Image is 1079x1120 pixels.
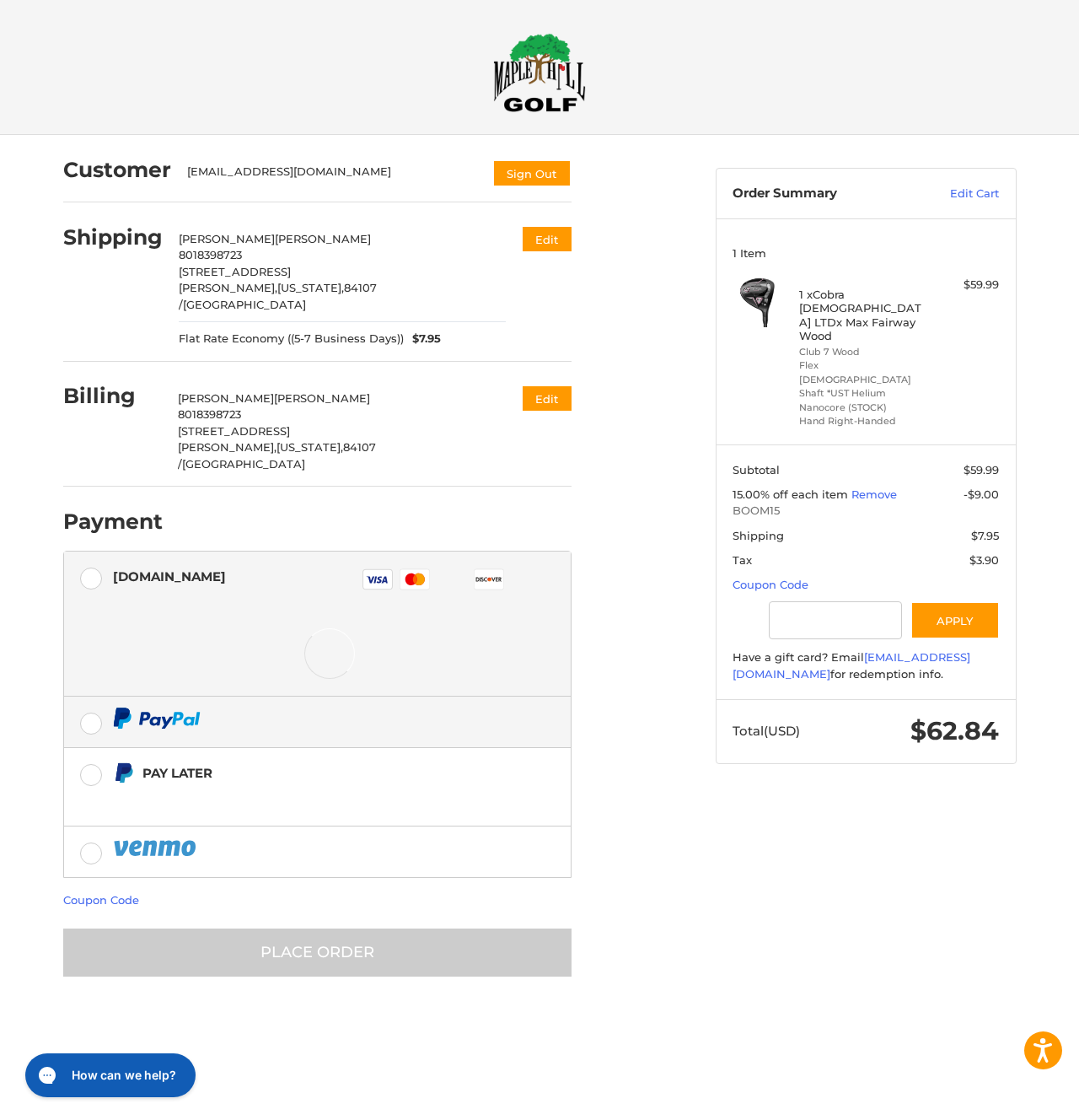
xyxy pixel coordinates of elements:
[17,1047,201,1103] iframe: Gorgias live chat messenger
[179,331,404,347] span: Flat Rate Economy ((5-7 Business Days))
[493,33,586,112] img: Maple Hill Golf
[964,463,999,477] span: $59.99
[182,457,305,471] span: [GEOGRAPHIC_DATA]
[183,298,306,311] span: [GEOGRAPHIC_DATA]
[799,288,928,342] h4: 1 x Cobra [DEMOGRAPHIC_DATA] LTDx Max Fairway Wood
[275,232,371,245] span: [PERSON_NAME]
[940,1074,1079,1120] iframe: Google Customer Reviews
[523,227,572,251] button: Edit
[63,383,162,409] h2: Billing
[179,232,275,245] span: [PERSON_NAME]
[799,358,928,386] li: Flex [DEMOGRAPHIC_DATA]
[914,186,999,202] a: Edit Cart
[178,440,376,471] span: 84107 /
[113,762,134,783] img: Pay Later icon
[63,157,171,183] h2: Customer
[404,331,441,347] span: $7.95
[178,440,276,454] span: [PERSON_NAME],
[733,463,780,477] span: Subtotal
[179,281,377,311] span: 84107 /
[113,837,199,859] img: PayPal icon
[733,650,970,681] a: [EMAIL_ADDRESS][DOMAIN_NAME]
[969,553,999,567] span: $3.90
[733,246,999,260] h3: 1 Item
[733,503,999,520] span: BOOM15
[964,487,999,501] span: -$9.00
[63,509,163,535] h2: Payment
[113,708,201,729] img: PayPal icon
[178,391,274,405] span: [PERSON_NAME]
[179,281,277,294] span: [PERSON_NAME],
[971,529,999,542] span: $7.95
[733,529,784,542] span: Shipping
[733,723,800,739] span: Total (USD)
[851,487,897,501] a: Remove
[63,893,139,907] a: Coupon Code
[113,563,226,590] div: [DOMAIN_NAME]
[799,386,928,414] li: Shaft *UST Helium Nanocore (STOCK)
[63,929,572,977] button: Place Order
[178,424,290,438] span: [STREET_ADDRESS]
[187,164,475,187] div: [EMAIL_ADDRESS][DOMAIN_NAME]
[799,414,928,428] li: Hand Right-Handed
[274,391,370,405] span: [PERSON_NAME]
[179,265,291,278] span: [STREET_ADDRESS]
[178,407,241,421] span: 8018398723
[733,578,808,591] a: Coupon Code
[179,248,242,261] span: 8018398723
[910,601,1000,639] button: Apply
[733,186,914,202] h3: Order Summary
[276,440,343,454] span: [US_STATE],
[932,277,999,293] div: $59.99
[769,601,902,639] input: Gift Certificate or Coupon Code
[733,553,752,567] span: Tax
[63,224,163,250] h2: Shipping
[910,715,999,746] span: $62.84
[799,345,928,359] li: Club 7 Wood
[523,386,572,411] button: Edit
[733,649,999,682] div: Have a gift card? Email for redemption info.
[492,159,572,187] button: Sign Out
[733,487,851,501] span: 15.00% off each item
[142,759,465,787] div: Pay Later
[277,281,344,294] span: [US_STATE],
